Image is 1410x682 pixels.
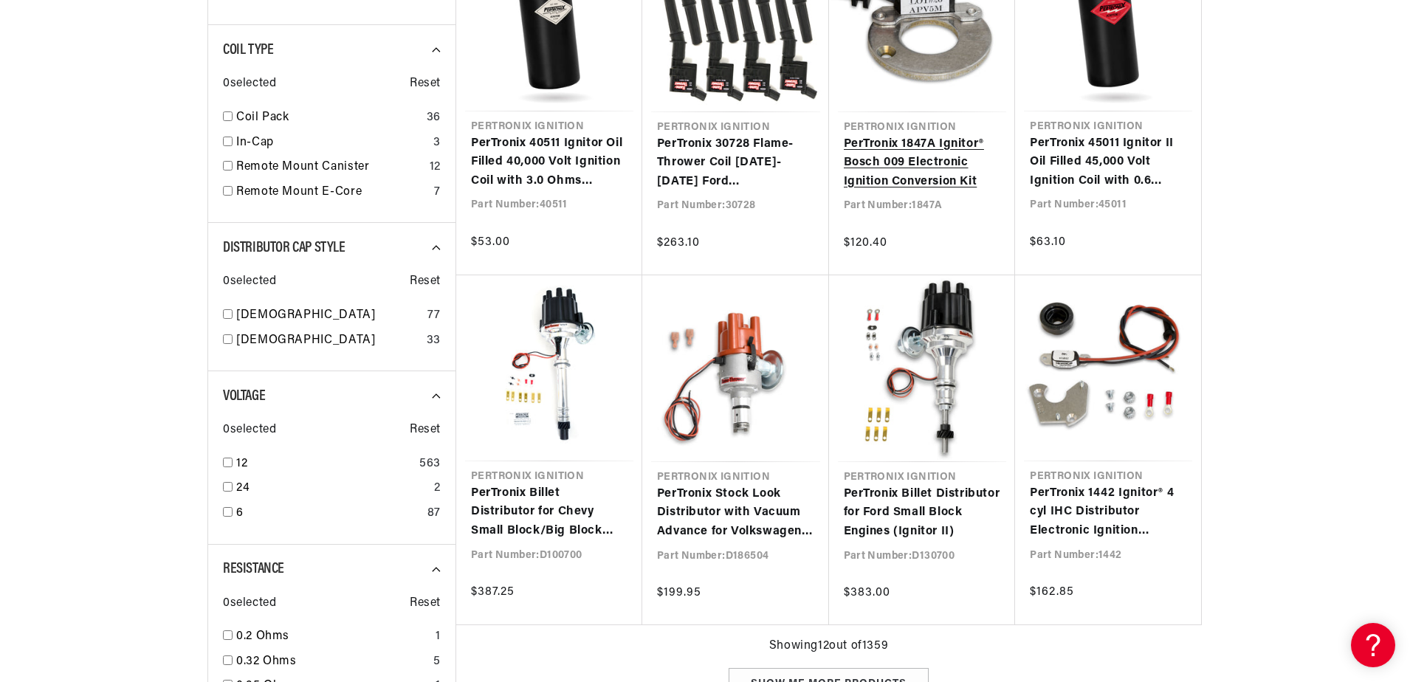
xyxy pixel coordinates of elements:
[410,272,441,292] span: Reset
[657,135,814,192] a: PerTronix 30728 Flame-Thrower Coil [DATE]-[DATE] Ford 4.6L/5.4L/6.8L Modular 2-Valve COP (coil on...
[236,652,427,672] a: 0.32 Ohms
[1030,134,1186,191] a: PerTronix 45011 Ignitor II Oil Filled 45,000 Volt Ignition Coil with 0.6 Ohms Resistance in Black
[236,455,413,474] a: 12
[236,183,428,202] a: Remote Mount E-Core
[236,627,430,647] a: 0.2 Ohms
[236,504,422,523] a: 6
[236,158,424,177] a: Remote Mount Canister
[427,504,441,523] div: 87
[236,331,421,351] a: [DEMOGRAPHIC_DATA]
[236,306,422,325] a: [DEMOGRAPHIC_DATA]
[223,421,276,440] span: 0 selected
[433,652,441,672] div: 5
[410,594,441,613] span: Reset
[433,134,441,153] div: 3
[419,455,441,474] div: 563
[427,108,441,128] div: 36
[236,108,421,128] a: Coil Pack
[223,43,273,58] span: Coil Type
[223,562,284,576] span: Resistance
[236,479,428,498] a: 24
[434,479,441,498] div: 2
[1030,484,1186,541] a: PerTronix 1442 Ignitor® 4 cyl IHC Distributor Electronic Ignition Conversion Kit
[769,637,888,656] span: Showing 12 out of 1359
[223,272,276,292] span: 0 selected
[427,306,441,325] div: 77
[236,134,427,153] a: In-Cap
[223,594,276,613] span: 0 selected
[844,135,1001,192] a: PerTronix 1847A Ignitor® Bosch 009 Electronic Ignition Conversion Kit
[223,75,276,94] span: 0 selected
[430,158,441,177] div: 12
[427,331,441,351] div: 33
[657,485,814,542] a: PerTronix Stock Look Distributor with Vacuum Advance for Volkswagen Type 1 Engines
[223,389,265,404] span: Voltage
[410,421,441,440] span: Reset
[223,241,345,255] span: Distributor Cap Style
[471,484,627,541] a: PerTronix Billet Distributor for Chevy Small Block/Big Block Engines (Ignitor II)
[436,627,441,647] div: 1
[844,485,1001,542] a: PerTronix Billet Distributor for Ford Small Block Engines (Ignitor II)
[410,75,441,94] span: Reset
[434,183,441,202] div: 7
[471,134,627,191] a: PerTronix 40511 Ignitor Oil Filled 40,000 Volt Ignition Coil with 3.0 Ohms Resistance in Black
